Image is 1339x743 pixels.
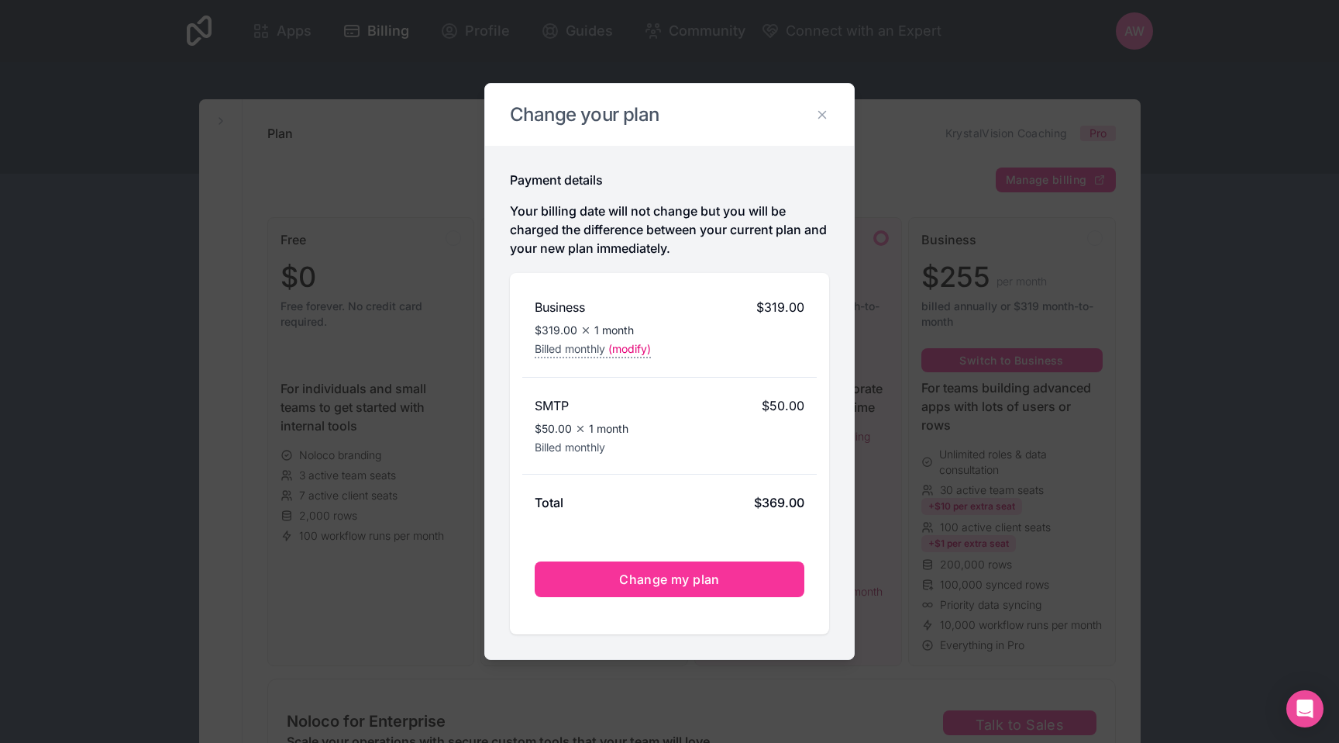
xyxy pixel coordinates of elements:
[510,202,829,257] p: Your billing date will not change but you will be charged the difference between your current pla...
[754,493,804,512] div: $369.00
[619,572,720,587] span: Change my plan
[535,323,577,338] span: $319.00
[608,341,651,357] span: (modify)
[589,421,628,437] span: 1 month
[594,323,634,338] span: 1 month
[535,341,605,357] span: Billed monthly
[535,440,605,455] span: Billed monthly
[756,298,804,316] span: $319.00
[762,396,804,415] span: $50.00
[510,171,603,189] h2: Payment details
[535,493,563,512] h2: Total
[535,298,585,316] h2: Business
[535,562,804,597] button: Change my plan
[510,102,829,127] h2: Change your plan
[535,396,569,415] h2: SMTP
[535,341,651,358] button: Billed monthly(modify)
[535,421,572,437] span: $50.00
